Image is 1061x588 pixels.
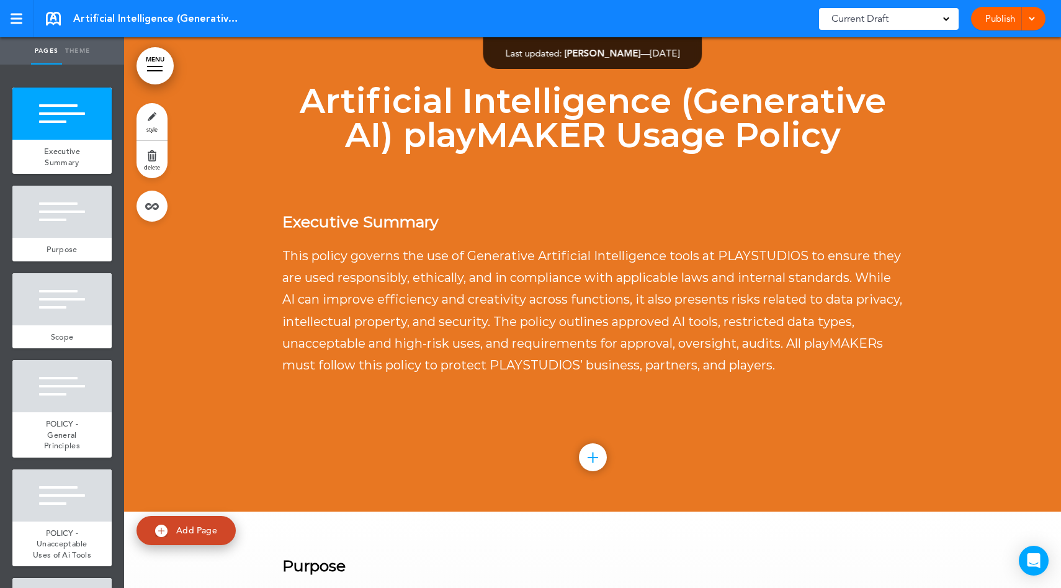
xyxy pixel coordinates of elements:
[650,47,680,59] span: [DATE]
[137,516,236,545] a: Add Page
[1019,546,1049,576] div: Open Intercom Messenger
[44,146,80,168] span: Executive Summary
[137,103,168,140] a: style
[51,332,74,342] span: Scope
[282,212,439,231] strong: Executive Summary
[44,418,80,451] span: POLICY - General Principles
[62,37,93,65] a: Theme
[12,412,112,458] a: POLICY - General Principles
[282,556,346,575] strong: Purpose
[12,325,112,349] a: Scope
[506,48,680,58] div: —
[565,47,641,59] span: [PERSON_NAME]
[831,10,889,27] span: Current Draft
[506,47,562,59] span: Last updated:
[12,140,112,174] a: Executive Summary
[47,244,77,255] span: Purpose
[137,141,168,178] a: delete
[12,522,112,567] a: POLICY - Unacceptable Uses of Ai Tools
[155,525,168,537] img: add.svg
[146,125,158,133] span: style
[176,525,217,536] span: Add Page
[12,238,112,261] a: Purpose
[980,7,1019,30] a: Publish
[137,47,174,84] a: MENU
[144,163,160,171] span: delete
[33,528,91,560] span: POLICY - Unacceptable Uses of Ai Tools
[300,80,886,156] span: Artificial Intelligence (Generative AI) playMAKER Usage Policy
[73,12,241,25] span: Artificial Intelligence (Generative AI) playMAKER Usage Policy
[31,37,62,65] a: Pages
[282,248,902,373] span: This policy governs the use of Generative Artificial Intelligence tools at PLAYSTUDIOS to ensure ...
